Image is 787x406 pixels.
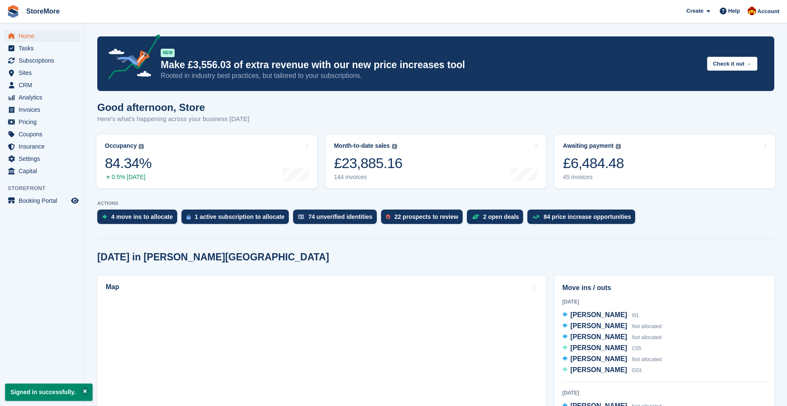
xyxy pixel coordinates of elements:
div: 84.34% [105,155,151,172]
div: 84 price increase opportunities [543,213,631,220]
p: Signed in successfully. [5,384,93,401]
span: Coupons [19,128,69,140]
span: C05 [632,345,641,351]
h2: Move ins / outs [562,283,766,293]
span: Home [19,30,69,42]
a: menu [4,165,80,177]
div: 144 invoices [334,174,403,181]
a: menu [4,116,80,128]
span: [PERSON_NAME] [570,344,627,351]
a: [PERSON_NAME] G03 [562,365,642,376]
span: Settings [19,153,69,165]
a: menu [4,67,80,79]
span: CRM [19,79,69,91]
img: price_increase_opportunities-93ffe204e8149a01c8c9dc8f82e8f89637d9d84a8eef4429ea346261dce0b2c0.svg [532,215,539,219]
a: Occupancy 84.34% 0.5% [DATE] [96,135,317,188]
img: Store More Team [748,7,756,15]
a: 74 unverified identities [293,210,381,228]
img: move_ins_to_allocate_icon-fdf77a2bb77ea45bf5b3d319d69a93e2d87916cf1d5bf7949dd705db3b84f3ca.svg [102,214,107,219]
div: Month-to-date sales [334,142,390,149]
span: Subscriptions [19,55,69,66]
p: ACTIONS [97,201,774,206]
div: 74 unverified identities [308,213,373,220]
p: Make £3,556.03 of extra revenue with our new price increases tool [161,59,700,71]
a: menu [4,104,80,116]
span: Insurance [19,141,69,152]
a: menu [4,30,80,42]
span: Capital [19,165,69,177]
a: [PERSON_NAME] C05 [562,343,642,354]
a: 1 active subscription to allocate [181,210,293,228]
span: Booking Portal [19,195,69,207]
a: menu [4,55,80,66]
a: [PERSON_NAME] Not allocated [562,354,662,365]
div: 0.5% [DATE] [105,174,151,181]
a: 2 open deals [467,210,528,228]
div: 1 active subscription to allocate [195,213,285,220]
img: icon-info-grey-7440780725fd019a000dd9b08b2336e03edf1995a4989e88bcd33f0948082b44.svg [616,144,621,149]
a: Month-to-date sales £23,885.16 144 invoices [326,135,546,188]
p: Rooted in industry best practices, but tailored to your subscriptions. [161,71,700,80]
span: [PERSON_NAME] [570,333,627,340]
span: Invoices [19,104,69,116]
span: I01 [632,312,639,318]
span: [PERSON_NAME] [570,322,627,329]
a: [PERSON_NAME] Not allocated [562,321,662,332]
span: Tasks [19,42,69,54]
img: prospect-51fa495bee0391a8d652442698ab0144808aea92771e9ea1ae160a38d050c398.svg [386,214,390,219]
div: Occupancy [105,142,137,149]
a: menu [4,153,80,165]
span: Help [728,7,740,15]
div: 2 open deals [483,213,519,220]
a: menu [4,195,80,207]
span: [PERSON_NAME] [570,355,627,362]
div: 4 move ins to allocate [111,213,173,220]
span: [PERSON_NAME] [570,311,627,318]
a: Awaiting payment £6,484.48 45 invoices [554,135,775,188]
a: menu [4,79,80,91]
div: 45 invoices [563,174,624,181]
div: NEW [161,49,175,57]
div: £6,484.48 [563,155,624,172]
img: stora-icon-8386f47178a22dfd0bd8f6a31ec36ba5ce8667c1dd55bd0f319d3a0aa187defe.svg [7,5,19,18]
span: Not allocated [632,356,661,362]
button: Check it out → [707,57,757,71]
img: icon-info-grey-7440780725fd019a000dd9b08b2336e03edf1995a4989e88bcd33f0948082b44.svg [139,144,144,149]
span: Sites [19,67,69,79]
a: menu [4,128,80,140]
a: menu [4,141,80,152]
span: Storefront [8,184,84,193]
div: [DATE] [562,298,766,306]
a: 22 prospects to review [381,210,467,228]
span: Not allocated [632,323,661,329]
img: active_subscription_to_allocate_icon-d502201f5373d7db506a760aba3b589e785aa758c864c3986d89f69b8ff3... [186,214,191,220]
span: Create [686,7,703,15]
span: Not allocated [632,334,661,340]
span: Account [757,7,779,16]
p: Here's what's happening across your business [DATE] [97,114,250,124]
div: 22 prospects to review [395,213,458,220]
h2: Map [106,283,119,291]
a: [PERSON_NAME] Not allocated [562,332,662,343]
img: deal-1b604bf984904fb50ccaf53a9ad4b4a5d6e5aea283cecdc64d6e3604feb123c2.svg [472,214,479,220]
span: G03 [632,367,642,373]
img: verify_identity-adf6edd0f0f0b5bbfe63781bf79b02c33cf7c696d77639b501bdc392416b5a36.svg [298,214,304,219]
div: [DATE] [562,389,766,397]
a: menu [4,91,80,103]
a: 84 price increase opportunities [527,210,639,228]
div: Awaiting payment [563,142,614,149]
span: [PERSON_NAME] [570,366,627,373]
h1: Good afternoon, Store [97,102,250,113]
div: £23,885.16 [334,155,403,172]
span: Analytics [19,91,69,103]
a: 4 move ins to allocate [97,210,181,228]
a: menu [4,42,80,54]
h2: [DATE] in [PERSON_NAME][GEOGRAPHIC_DATA] [97,251,329,263]
img: icon-info-grey-7440780725fd019a000dd9b08b2336e03edf1995a4989e88bcd33f0948082b44.svg [392,144,397,149]
a: Preview store [70,196,80,206]
img: price-adjustments-announcement-icon-8257ccfd72463d97f412b2fc003d46551f7dbcb40ab6d574587a9cd5c0d94... [101,34,160,83]
span: Pricing [19,116,69,128]
a: StoreMore [23,4,63,18]
a: [PERSON_NAME] I01 [562,310,639,321]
